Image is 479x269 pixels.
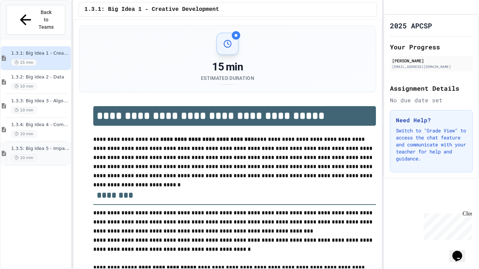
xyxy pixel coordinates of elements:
[450,241,472,262] iframe: chat widget
[390,21,432,30] h1: 2025 APCSP
[421,211,472,240] iframe: chat widget
[396,116,467,124] h3: Need Help?
[11,146,69,152] span: 1.3.5: Big Idea 5 - Impact of Computing
[11,74,69,80] span: 1.3.2: Big Idea 2 - Data
[11,122,69,128] span: 1.3.4: Big Idea 4 - Computing Systems and Networks
[11,154,36,161] span: 10 min
[11,59,36,66] span: 15 min
[392,64,471,69] div: [EMAIL_ADDRESS][DOMAIN_NAME]
[390,83,473,93] h2: Assignment Details
[390,96,473,104] div: No due date set
[11,107,36,113] span: 10 min
[201,75,254,82] div: Estimated Duration
[11,50,69,56] span: 1.3.1: Big Idea 1 - Creative Development
[11,83,36,90] span: 10 min
[11,98,69,104] span: 1.3.3: Big Idea 3 - Algorithms and Programming
[85,5,219,14] span: 1.3.1: Big Idea 1 - Creative Development
[6,5,65,35] button: Back to Teams
[390,42,473,52] h2: Your Progress
[201,61,254,73] div: 15 min
[3,3,48,44] div: Chat with us now!Close
[392,57,471,64] div: [PERSON_NAME]
[38,9,54,31] span: Back to Teams
[396,127,467,162] p: Switch to "Grade View" to access the chat feature and communicate with your teacher for help and ...
[11,131,36,137] span: 10 min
